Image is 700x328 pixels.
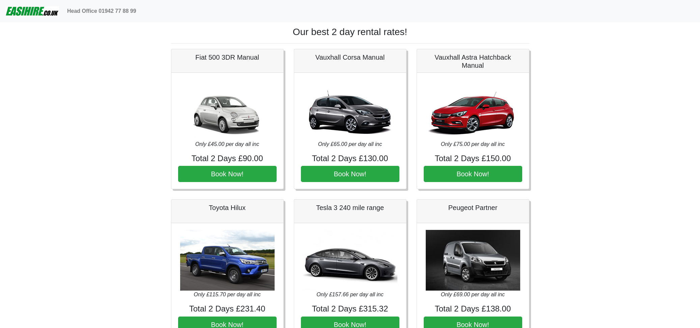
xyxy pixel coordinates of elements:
[424,204,522,212] h5: Peugeot Partner
[441,292,505,297] i: Only £69.00 per day all inc
[424,154,522,163] h4: Total 2 Days £150.00
[194,292,260,297] i: Only £115.70 per day all inc
[5,4,59,18] img: easihire_logo_small.png
[301,204,399,212] h5: Tesla 3 240 mile range
[303,80,397,140] img: Vauxhall Corsa Manual
[301,53,399,61] h5: Vauxhall Corsa Manual
[426,80,520,140] img: Vauxhall Astra Hatchback Manual
[67,8,136,14] b: Head Office 01942 77 88 99
[178,53,277,61] h5: Fiat 500 3DR Manual
[178,304,277,314] h4: Total 2 Days £231.40
[178,204,277,212] h5: Toyota Hilux
[316,292,383,297] i: Only £157.66 per day all inc
[195,141,259,147] i: Only £45.00 per day all inc
[64,4,139,18] a: Head Office 01942 77 88 99
[178,166,277,182] button: Book Now!
[301,304,399,314] h4: Total 2 Days £315.32
[426,230,520,291] img: Peugeot Partner
[301,166,399,182] button: Book Now!
[318,141,382,147] i: Only £65.00 per day all inc
[424,53,522,69] h5: Vauxhall Astra Hatchback Manual
[171,26,529,38] h1: Our best 2 day rental rates!
[178,154,277,163] h4: Total 2 Days £90.00
[303,230,397,291] img: Tesla 3 240 mile range
[424,166,522,182] button: Book Now!
[180,230,275,291] img: Toyota Hilux
[424,304,522,314] h4: Total 2 Days £138.00
[301,154,399,163] h4: Total 2 Days £130.00
[441,141,505,147] i: Only £75.00 per day all inc
[180,80,275,140] img: Fiat 500 3DR Manual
